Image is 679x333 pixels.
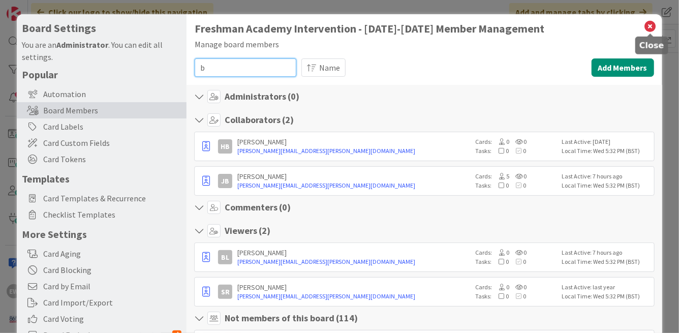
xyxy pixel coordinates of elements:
div: Local Time: Wed 5:32 PM (BST) [562,292,651,301]
div: Local Time: Wed 5:32 PM (BST) [562,146,651,156]
div: Tasks: [476,257,557,266]
div: You are an . You can edit all settings. [22,39,181,63]
b: Administrator [56,40,108,50]
span: Card Tokens [43,153,181,165]
span: 0 [492,181,509,189]
span: Checklist Templates [43,208,181,221]
span: ( 114 ) [336,312,358,324]
a: [PERSON_NAME][EMAIL_ADDRESS][PERSON_NAME][DOMAIN_NAME] [237,146,470,156]
button: Name [301,58,346,77]
span: 0 [492,147,509,155]
div: Last Active: [DATE] [562,137,651,146]
div: Cards: [476,137,557,146]
h5: Popular [22,68,181,81]
div: BL [218,250,232,264]
span: 0 [492,292,509,300]
div: Local Time: Wed 5:32 PM (BST) [562,181,651,190]
div: [PERSON_NAME] [237,248,470,257]
h4: Viewers [225,225,270,236]
div: [PERSON_NAME] [237,137,470,146]
span: Card Templates & Recurrence [43,192,181,204]
a: [PERSON_NAME][EMAIL_ADDRESS][PERSON_NAME][DOMAIN_NAME] [237,181,470,190]
span: Card Custom Fields [43,137,181,149]
button: Add Members [592,58,654,77]
h1: Freshman Academy Intervention - [DATE]-[DATE] Member Management [195,22,654,35]
h4: Not members of this board [225,313,358,324]
div: JB [218,174,232,188]
span: ( 0 ) [279,201,291,213]
h5: Close [639,41,664,50]
h4: Collaborators [225,114,294,126]
h4: Administrators [225,91,299,102]
div: Tasks: [476,292,557,301]
span: 0 [509,147,527,155]
span: 0 [492,249,510,256]
span: ( 2 ) [259,225,270,236]
span: 0 [492,283,510,291]
span: 0 [510,283,527,291]
div: Card Blocking [17,262,187,278]
a: [PERSON_NAME][EMAIL_ADDRESS][PERSON_NAME][DOMAIN_NAME] [237,292,470,301]
div: Last Active: 7 hours ago [562,248,651,257]
h5: More Settings [22,228,181,240]
div: Cards: [476,172,557,181]
div: Tasks: [476,146,557,156]
div: [PERSON_NAME] [237,283,470,292]
div: Tasks: [476,181,557,190]
div: Automation [17,86,187,102]
div: Last Active: last year [562,283,651,292]
div: Card Labels [17,118,187,135]
span: 0 [509,258,527,265]
div: Manage board members [195,38,654,50]
span: 0 [509,292,527,300]
div: HB [218,139,232,154]
div: [PERSON_NAME] [237,172,470,181]
span: 0 [509,181,527,189]
div: SR [218,285,232,299]
div: Board Members [17,102,187,118]
div: Local Time: Wed 5:32 PM (BST) [562,257,651,266]
span: 0 [492,258,509,265]
a: [PERSON_NAME][EMAIL_ADDRESS][PERSON_NAME][DOMAIN_NAME] [237,257,470,266]
span: Card by Email [43,280,181,292]
span: 0 [510,172,527,180]
div: Card Import/Export [17,294,187,311]
h4: Commenters [225,202,291,213]
span: Name [319,62,340,74]
span: ( 2 ) [282,114,294,126]
input: Search... [195,58,296,77]
div: Cards: [476,248,557,257]
span: 5 [492,172,510,180]
div: Last Active: 7 hours ago [562,172,651,181]
div: Cards: [476,283,557,292]
span: 0 [510,138,527,145]
span: Card Voting [43,313,181,325]
div: Card Aging [17,246,187,262]
span: 0 [510,249,527,256]
span: 0 [492,138,510,145]
h4: Board Settings [22,22,181,35]
span: ( 0 ) [288,90,299,102]
h5: Templates [22,172,181,185]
